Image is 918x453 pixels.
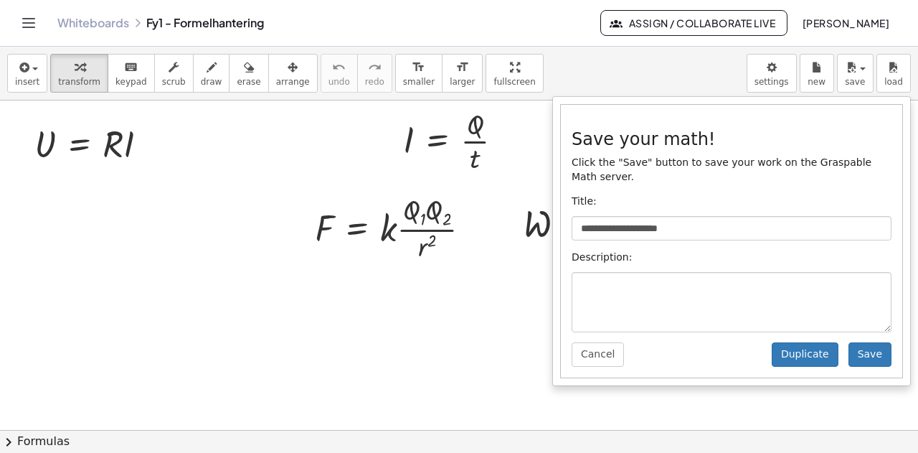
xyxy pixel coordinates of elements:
button: Toggle navigation [17,11,40,34]
span: load [884,77,903,87]
button: transform [50,54,108,93]
span: Assign / Collaborate Live [612,17,775,29]
i: undo [332,59,346,76]
span: larger [450,77,475,87]
span: save [845,77,865,87]
i: redo [368,59,382,76]
span: [PERSON_NAME] [802,17,889,29]
span: new [808,77,825,87]
p: Title: [572,195,891,209]
button: Cancel [572,342,624,367]
button: undoundo [321,54,358,93]
span: insert [15,77,39,87]
button: arrange [268,54,318,93]
a: Whiteboards [57,16,129,30]
p: Click the "Save" button to save your work on the Graspable Math server. [572,156,891,185]
h3: Save your math! [572,130,891,149]
span: scrub [162,77,186,87]
span: arrange [276,77,310,87]
button: settings [747,54,797,93]
span: redo [365,77,384,87]
button: redoredo [357,54,392,93]
button: fullscreen [486,54,543,93]
button: [PERSON_NAME] [790,10,901,36]
button: save [837,54,874,93]
span: transform [58,77,100,87]
span: undo [328,77,350,87]
button: Save [848,342,891,367]
p: Description: [572,251,891,265]
button: draw [193,54,230,93]
span: draw [201,77,222,87]
button: keyboardkeypad [108,54,155,93]
button: format_sizesmaller [395,54,443,93]
span: erase [237,77,260,87]
button: insert [7,54,47,93]
i: format_size [455,59,469,76]
span: fullscreen [493,77,535,87]
i: format_size [412,59,425,76]
button: load [876,54,911,93]
span: smaller [403,77,435,87]
button: Assign / Collaborate Live [600,10,787,36]
button: erase [229,54,268,93]
button: Duplicate [772,342,838,367]
button: new [800,54,834,93]
button: format_sizelarger [442,54,483,93]
i: keyboard [124,59,138,76]
span: settings [754,77,789,87]
button: scrub [154,54,194,93]
span: keypad [115,77,147,87]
